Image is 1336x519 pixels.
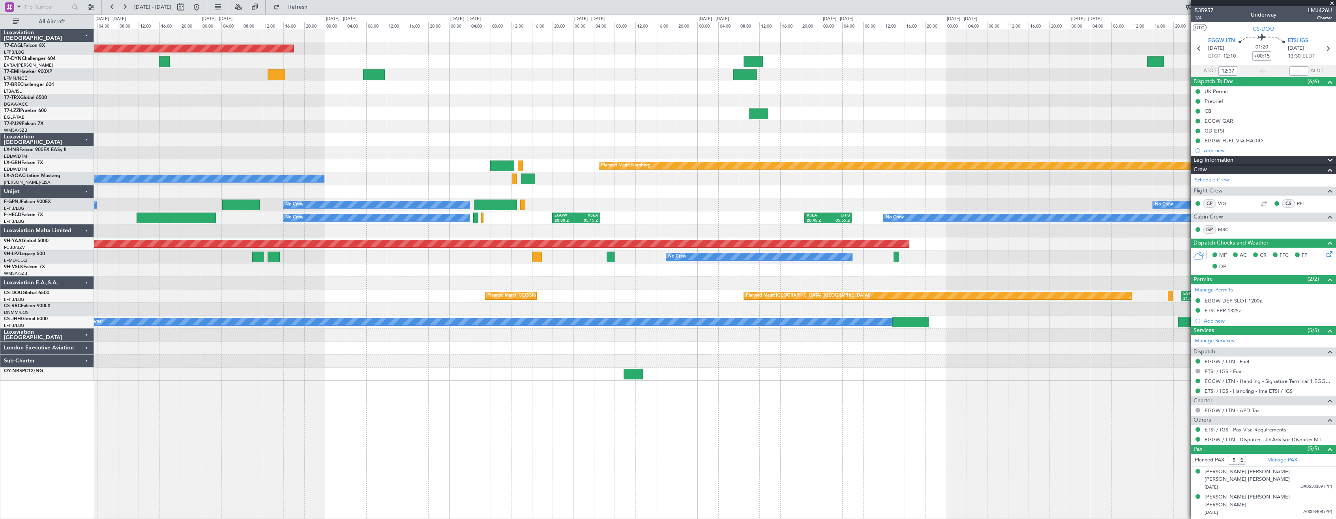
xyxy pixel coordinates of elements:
[4,114,24,120] a: EGLF/FAB
[1288,37,1308,45] span: ETSI IGS
[4,205,24,211] a: LFPB/LBG
[1132,22,1152,29] div: 12:00
[387,22,407,29] div: 12:00
[1204,317,1332,324] div: Add new
[202,16,232,22] div: [DATE] - [DATE]
[1194,165,1207,174] span: Crew
[1194,445,1202,454] span: Pax
[4,369,43,373] a: OY-NBSPC12/NG
[4,369,22,373] span: OY-NBS
[1205,108,1211,114] div: CB
[739,22,759,29] div: 08:00
[97,22,118,29] div: 04:00
[987,22,1008,29] div: 08:00
[1194,77,1233,86] span: Dispatch To-Dos
[1194,156,1233,165] span: Leg Information
[1205,426,1286,433] a: ETSI / IGS - Pax Visa Requirements
[677,22,697,29] div: 20:00
[1208,52,1221,60] span: ETOT
[1203,199,1216,208] div: CP
[270,1,317,13] button: Refresh
[1155,199,1173,211] div: No Crew
[96,16,126,22] div: [DATE] - [DATE]
[4,43,45,48] a: T7-EAGLFalcon 8X
[4,252,20,256] span: 9H-LPZ
[159,22,180,29] div: 16:00
[1208,45,1224,52] span: [DATE]
[759,22,780,29] div: 12:00
[1195,456,1224,464] label: Planned PAX
[487,290,612,302] div: Planned Maint [GEOGRAPHIC_DATA] ([GEOGRAPHIC_DATA])
[1203,67,1216,75] span: ATOT
[4,161,43,165] a: LX-GBHFalcon 7X
[601,160,650,172] div: Planned Maint Nurnberg
[285,199,304,211] div: No Crew
[1205,493,1332,509] div: [PERSON_NAME] [PERSON_NAME] [PERSON_NAME]
[1302,52,1315,60] span: ELDT
[1194,213,1223,222] span: Cabin Crew
[4,200,51,204] a: F-GPNJFalcon 900EX
[1308,15,1332,21] span: Charter
[699,16,729,22] div: [DATE] - [DATE]
[4,153,27,159] a: EDLW/DTM
[134,4,171,11] span: [DATE] - [DATE]
[555,218,576,224] div: 20:00 Z
[1195,15,1214,21] span: 1/4
[1173,22,1194,29] div: 20:00
[905,22,925,29] div: 16:00
[4,69,52,74] a: T7-EMIHawker 900XP
[281,4,315,10] span: Refresh
[615,22,635,29] div: 08:00
[1194,396,1212,405] span: Charter
[1218,66,1237,76] input: --:--
[221,22,242,29] div: 04:00
[242,22,262,29] div: 08:00
[1205,484,1218,490] span: [DATE]
[4,82,54,87] a: T7-BREChallenger 604
[1310,67,1323,75] span: ALDT
[1091,22,1111,29] div: 04:00
[553,22,573,29] div: 20:00
[1302,252,1308,259] span: FP
[1218,226,1236,233] a: MRC
[801,22,821,29] div: 20:00
[283,22,304,29] div: 16:00
[4,49,24,55] a: LFPB/LBG
[1195,6,1214,15] span: 535957
[263,22,283,29] div: 12:00
[532,22,553,29] div: 16:00
[4,121,43,126] a: T7-PJ29Falcon 7X
[967,22,987,29] div: 04:00
[1205,358,1249,365] a: EGGW / LTN - Fuel
[428,22,449,29] div: 20:00
[1308,444,1319,453] span: (5/5)
[574,16,605,22] div: [DATE] - [DATE]
[1288,52,1300,60] span: 13:30
[4,317,48,321] a: CS-JHHGlobal 6000
[4,258,27,263] a: LFMD/CEQ
[1008,22,1029,29] div: 12:00
[4,75,27,81] a: LFMN/NCE
[1205,307,1241,314] div: ETSI PPR 1325z
[1205,378,1332,385] a: EGGW / LTN - Handling - Signature Terminal 1 EGGW / LTN
[4,95,20,100] span: T7-TRX
[4,252,45,256] a: 9H-LPZLegacy 500
[4,95,47,100] a: T7-TRXGlobal 6500
[24,1,69,13] input: Trip Number
[807,218,828,224] div: 20:45 Z
[4,62,53,68] a: EVRA/[PERSON_NAME]
[90,316,103,328] div: Owner
[4,88,22,94] a: LTBA/ISL
[4,297,24,302] a: LFPB/LBG
[1240,252,1247,259] span: AC
[1205,510,1218,515] span: [DATE]
[4,317,21,321] span: CS-JHH
[4,82,20,87] span: T7-BRE
[828,213,849,218] div: LFPB
[1280,252,1289,259] span: FFC
[1049,22,1070,29] div: 20:00
[1300,484,1332,490] span: DX0530389 (PP)
[746,290,870,302] div: Planned Maint [GEOGRAPHIC_DATA] ([GEOGRAPHIC_DATA])
[4,200,21,204] span: F-GPNJ
[21,19,83,24] span: All Aircraft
